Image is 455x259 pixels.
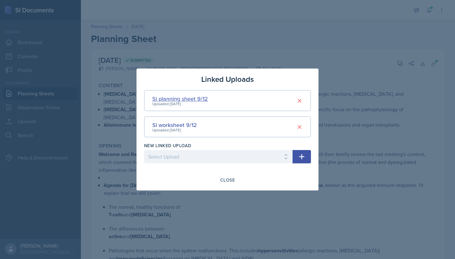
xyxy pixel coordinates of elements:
[216,175,239,185] button: Close
[152,94,208,103] div: Si planning sheet 9/12
[152,121,197,129] div: Si worksheet 9/12
[144,142,191,149] label: New Linked Upload
[201,74,254,85] h3: Linked Uploads
[152,101,208,107] div: Uploaded [DATE]
[152,127,197,133] div: Uploaded [DATE]
[220,178,235,183] div: Close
